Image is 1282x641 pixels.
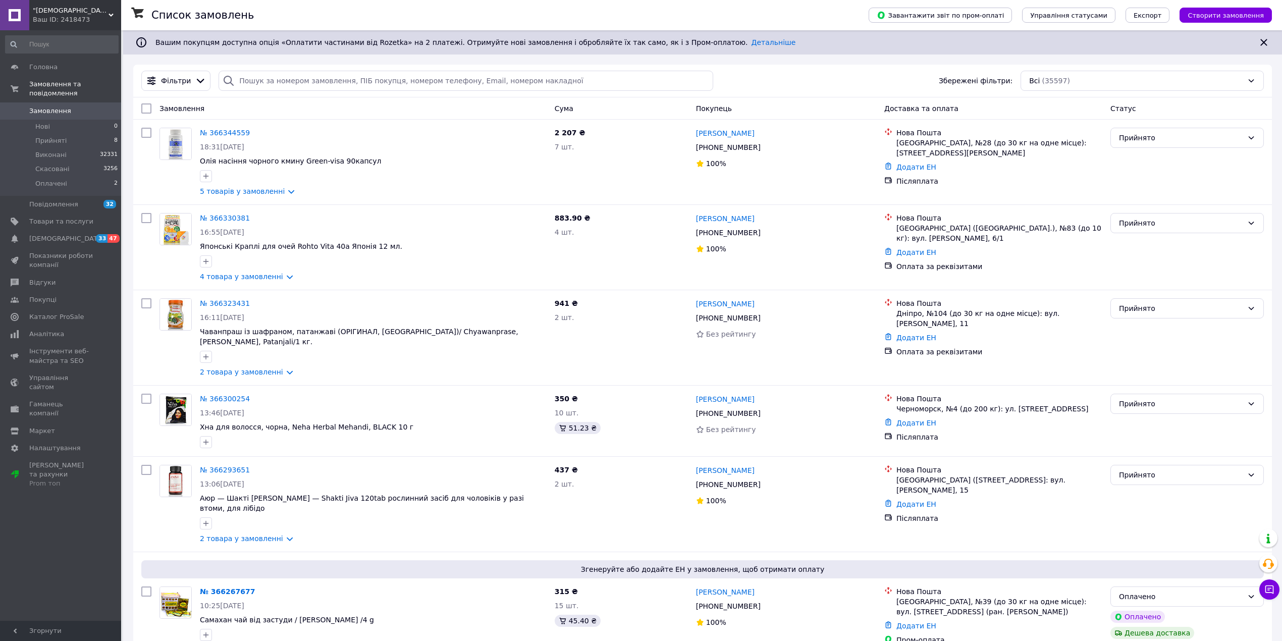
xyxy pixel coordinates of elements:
div: Оплачено [1119,591,1243,602]
a: 2 товара у замовленні [200,368,283,376]
span: Аналітика [29,330,64,339]
div: [GEOGRAPHIC_DATA] ([GEOGRAPHIC_DATA].), №83 (до 10 кг): вул. [PERSON_NAME], 6/1 [896,223,1102,243]
a: Фото товару [159,465,192,497]
img: Фото товару [160,394,191,425]
span: [PHONE_NUMBER] [696,602,761,610]
span: Завантажити звіт по пром-оплаті [877,11,1004,20]
span: 32 [103,200,116,208]
span: Cума [555,104,573,113]
span: 4 шт. [555,228,574,236]
a: Додати ЕН [896,163,936,171]
button: Створити замовлення [1180,8,1272,23]
img: Фото товару [160,213,191,245]
a: Додати ЕН [896,334,936,342]
span: Вашим покупцям доступна опція «Оплатити частинами від Rozetka» на 2 платежі. Отримуйте нові замов... [155,38,795,46]
span: [PERSON_NAME] та рахунки [29,461,93,489]
div: 45.40 ₴ [555,615,601,627]
span: Оплачені [35,179,67,188]
a: № 366300254 [200,395,250,403]
span: [DEMOGRAPHIC_DATA] [29,234,104,243]
span: 437 ₴ [555,466,578,474]
a: 5 товарів у замовленні [200,187,285,195]
span: Гаманець компанії [29,400,93,418]
div: Дешева доставка [1110,627,1194,639]
span: 100% [706,245,726,253]
div: 51.23 ₴ [555,422,601,434]
span: Фільтри [161,76,191,86]
div: Нова Пошта [896,586,1102,597]
a: [PERSON_NAME] [696,128,755,138]
span: 15 шт. [555,602,579,610]
span: Покупці [29,295,57,304]
span: Головна [29,63,58,72]
span: 315 ₴ [555,587,578,596]
a: [PERSON_NAME] [696,587,755,597]
span: Замовлення [29,106,71,116]
span: 100% [706,618,726,626]
a: Додати ЕН [896,248,936,256]
a: № 366330381 [200,214,250,222]
span: Олія насіння чорного кмину Green-visa 90капсул [200,157,382,165]
span: 100% [706,497,726,505]
a: Фото товару [159,298,192,331]
span: Збережені фільтри: [939,76,1012,86]
input: Пошук [5,35,119,54]
img: Фото товару [160,465,191,497]
span: Замовлення [159,104,204,113]
span: Управління статусами [1030,12,1107,19]
span: 883.90 ₴ [555,214,591,222]
span: 2 [114,179,118,188]
div: Прийнято [1119,398,1243,409]
a: [PERSON_NAME] [696,213,755,224]
button: Управління статусами [1022,8,1115,23]
span: 33 [96,234,108,243]
img: Фото товару [160,587,191,618]
span: [PHONE_NUMBER] [696,143,761,151]
h1: Список замовлень [151,9,254,21]
button: Чат з покупцем [1259,579,1279,600]
span: Статус [1110,104,1136,113]
img: Фото товару [160,128,191,159]
div: Нова Пошта [896,298,1102,308]
a: 4 товара у замовленні [200,273,283,281]
a: Фото товару [159,394,192,426]
a: Детальніше [752,38,796,46]
span: 7 шт. [555,143,574,151]
span: 16:55[DATE] [200,228,244,236]
span: 47 [108,234,119,243]
div: Післяплата [896,176,1102,186]
span: 10 шт. [555,409,579,417]
div: Нова Пошта [896,213,1102,223]
span: Повідомлення [29,200,78,209]
span: Згенеруйте або додайте ЕН у замовлення, щоб отримати оплату [145,564,1260,574]
div: Прийнято [1119,469,1243,480]
span: 2 207 ₴ [555,129,585,137]
span: Хна для волосся, чорна, Neha Herbal Mehandi, BLACK 10 г [200,423,413,431]
span: Виконані [35,150,67,159]
span: "Ayurveda" Інтернет магазин аюрведичних товарів з Індії [33,6,109,15]
a: № 366323431 [200,299,250,307]
a: [PERSON_NAME] [696,299,755,309]
div: Нова Пошта [896,128,1102,138]
span: [PHONE_NUMBER] [696,229,761,237]
a: Фото товару [159,213,192,245]
span: 3256 [103,165,118,174]
a: Аюр — Шакті [PERSON_NAME] — Shakti Jiva 120tab рослинний засіб для чоловіків у разі втоми, для лі... [200,494,524,512]
a: Додати ЕН [896,500,936,508]
div: Ваш ID: 2418473 [33,15,121,24]
div: Прийнято [1119,303,1243,314]
span: Прийняті [35,136,67,145]
span: 2 шт. [555,313,574,322]
div: Prom топ [29,479,93,488]
span: Показники роботи компанії [29,251,93,270]
div: Прийнято [1119,132,1243,143]
a: Чаванпраш із шафраном, патанжаві (ОРІГИНАЛ, [GEOGRAPHIC_DATA])/ Chyawanprase, [PERSON_NAME], Pata... [200,328,518,346]
a: Самахан чай від застуди / [PERSON_NAME] /4 g [200,616,374,624]
a: № 366344559 [200,129,250,137]
span: 18:31[DATE] [200,143,244,151]
div: Черноморск, №4 (до 200 кг): ул. [STREET_ADDRESS] [896,404,1102,414]
a: Японські Краплі для очей Rohto Vita 40а Японія 12 мл. [200,242,402,250]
